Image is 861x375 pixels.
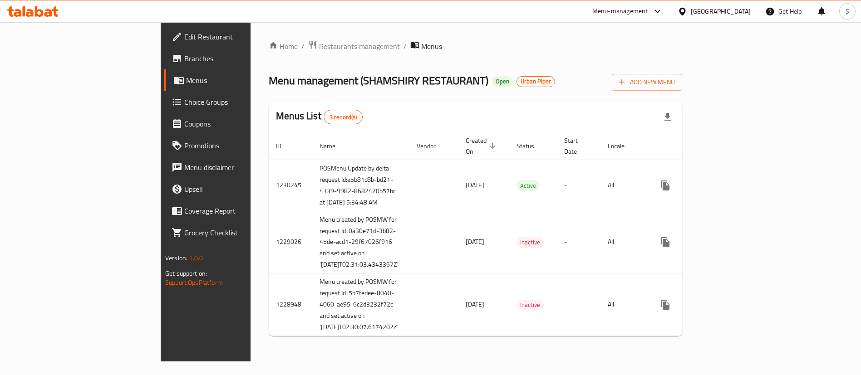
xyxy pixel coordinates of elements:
a: Grocery Checklist [164,222,305,244]
button: more [654,231,676,253]
button: Change Status [676,231,698,253]
div: [GEOGRAPHIC_DATA] [691,6,751,16]
h2: Menus List [276,109,363,124]
span: ID [276,141,293,151]
span: Menu management ( SHAMSHIRY RESTAURANT ) [269,70,488,91]
span: Choice Groups [184,97,297,107]
td: - [557,211,600,273]
button: Change Status [676,294,698,316]
td: - [557,160,600,211]
a: Restaurants management [308,40,400,52]
td: All [600,211,647,273]
td: - [557,273,600,336]
span: Add New Menu [619,77,675,88]
div: Export file [657,106,679,128]
table: enhanced table [269,132,749,336]
a: Menus [164,69,305,91]
span: 1.0.0 [189,252,203,264]
span: Coupons [184,118,297,129]
span: Vendor [417,141,448,151]
a: Choice Groups [164,91,305,113]
td: POSMenu Update by delta request Id:e5b81c8b-bd21-4339-9982-8682420b57bc at [DATE] 5:34:48 AM [312,160,409,211]
div: Active [517,180,540,191]
td: Menu created by POSMW for request Id :0a30e71d-3b82-45de-acd1-29f67026f916 and set active on '[DA... [312,211,409,273]
span: Version: [165,252,187,264]
a: Promotions [164,135,305,156]
span: S [846,6,849,16]
span: Edit Restaurant [184,31,297,42]
div: Open [492,76,513,87]
span: [DATE] [466,179,484,191]
a: Upsell [164,178,305,200]
span: Active [517,180,540,191]
div: Total records count [324,110,363,124]
span: Coverage Report [184,205,297,216]
span: Branches [184,53,297,64]
button: more [654,294,676,316]
span: [DATE] [466,236,484,248]
td: All [600,160,647,211]
button: Add New Menu [612,74,682,91]
a: Coupons [164,113,305,135]
span: Inactive [517,237,544,248]
button: more [654,175,676,196]
span: Created On [466,135,498,157]
a: Support.OpsPlatform [165,277,223,288]
span: 3 record(s) [324,113,363,122]
li: / [403,41,407,52]
span: Inactive [517,300,544,310]
th: Actions [647,132,749,160]
span: Urban Piper [517,78,555,85]
span: Get support on: [165,268,207,279]
span: Menus [421,41,442,52]
span: [DATE] [466,298,484,310]
td: Menu created by POSMW for request Id :5b7fedee-8040-4060-ae95-6c2d3232f72c and set active on '[DA... [312,273,409,336]
span: Start Date [564,135,590,157]
span: Locale [608,141,636,151]
span: Promotions [184,140,297,151]
a: Branches [164,48,305,69]
nav: breadcrumb [269,40,682,52]
span: Menus [186,75,297,86]
button: Change Status [676,175,698,196]
td: All [600,273,647,336]
a: Menu disclaimer [164,156,305,178]
span: Name [320,141,347,151]
div: Inactive [517,300,544,311]
span: Grocery Checklist [184,227,297,238]
a: Coverage Report [164,200,305,222]
span: Status [517,141,546,151]
span: Restaurants management [319,41,400,52]
span: Menu disclaimer [184,162,297,173]
div: Menu-management [592,6,648,17]
a: Edit Restaurant [164,26,305,48]
span: Open [492,78,513,85]
span: Upsell [184,184,297,195]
